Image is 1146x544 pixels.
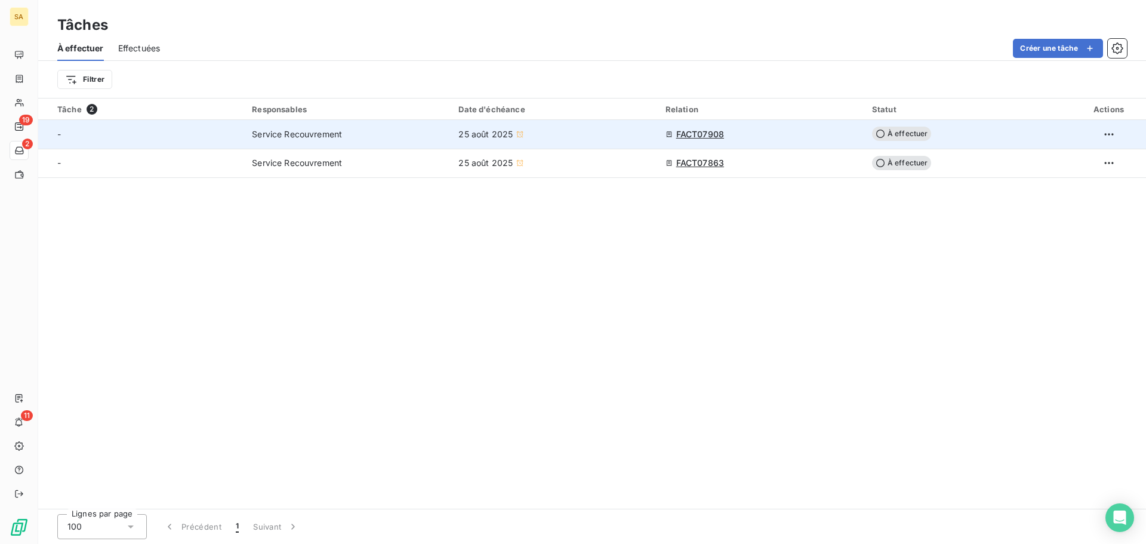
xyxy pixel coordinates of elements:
[57,70,112,89] button: Filtrer
[252,105,444,114] div: Responsables
[57,158,61,168] span: -
[57,14,108,36] h3: Tâches
[156,514,229,539] button: Précédent
[872,105,1064,114] div: Statut
[10,518,29,537] img: Logo LeanPay
[676,128,724,140] span: FACT07908
[67,521,82,533] span: 100
[87,104,97,115] span: 2
[872,127,932,141] span: À effectuer
[666,105,858,114] div: Relation
[1105,503,1134,532] div: Open Intercom Messenger
[252,128,342,140] span: Service Recouvrement
[229,514,246,539] button: 1
[19,115,33,125] span: 19
[57,42,104,54] span: À effectuer
[252,157,342,169] span: Service Recouvrement
[57,129,61,139] span: -
[118,42,161,54] span: Effectuées
[236,521,239,533] span: 1
[458,157,513,169] span: 25 août 2025
[22,139,33,149] span: 2
[246,514,306,539] button: Suivant
[872,156,932,170] span: À effectuer
[21,410,33,421] span: 11
[10,7,29,26] div: SA
[676,157,724,169] span: FACT07863
[458,128,513,140] span: 25 août 2025
[1013,39,1103,58] button: Créer une tâche
[458,105,651,114] div: Date d'échéance
[1079,105,1139,114] div: Actions
[57,104,238,115] div: Tâche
